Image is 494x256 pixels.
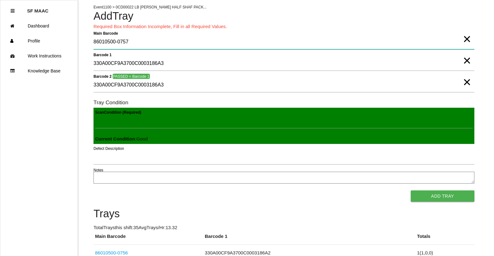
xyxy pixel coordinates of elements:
div: Close [11,3,15,18]
p: Total Trays this shift: 35 Avg Trays /Hr: 13.32 [94,224,474,231]
span: Clear Input [463,27,471,39]
input: Required [94,35,474,49]
th: Main Barcode [94,233,203,245]
a: Work Instructions [0,48,78,63]
b: Barcode 1 [94,52,112,57]
b: Scan Condition (Required) [95,110,141,114]
h6: Tray Condition [94,100,474,106]
h4: Add Tray [94,10,474,22]
th: Totals [415,233,474,245]
button: Add Tray [411,190,474,202]
span: Event 1100 > 0CD00022 LB [PERSON_NAME] HALF SHAF PACK... [94,5,207,9]
span: Clear Input [463,70,471,82]
a: Knowledge Base [0,63,78,78]
label: Defect Description [94,146,124,151]
a: Dashboard [0,18,78,33]
th: Barcode 1 [203,233,415,245]
span: : Good [95,136,148,141]
h4: Trays [94,208,474,220]
b: Current Condition [95,136,135,141]
p: SF MAAC [27,3,48,13]
p: Required Box Information Incomplete, Fill in all Required Values. [94,23,474,30]
b: Barcode 2 [94,74,112,78]
span: PASSED = Barcode 1 [113,74,150,79]
label: Notes [94,167,103,173]
a: 86010500-0756 [95,250,128,255]
a: Profile [0,33,78,48]
span: Clear Input [463,48,471,61]
b: Main Barcode [94,31,118,35]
